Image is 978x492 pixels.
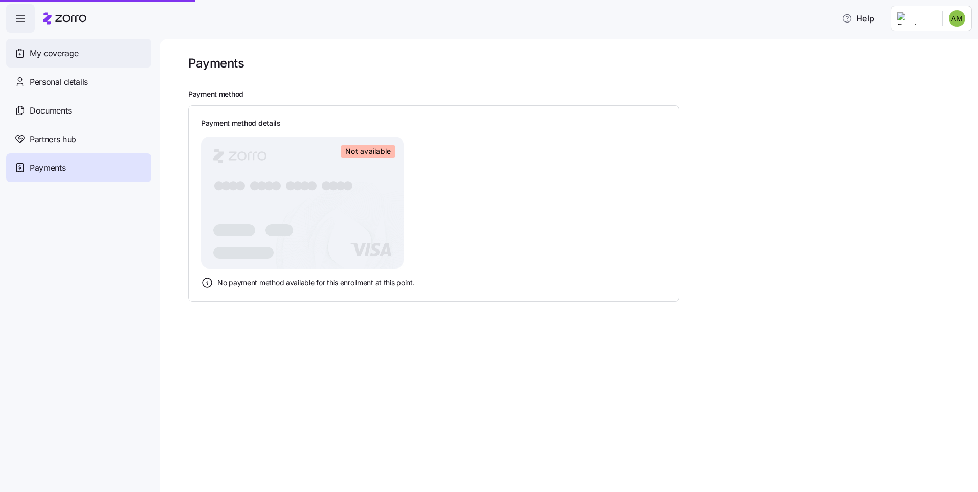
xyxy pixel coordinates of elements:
tspan: ● [292,178,304,193]
a: Partners hub [6,125,151,153]
a: Payments [6,153,151,182]
img: Employer logo [897,12,934,25]
tspan: ● [271,178,282,193]
tspan: ● [220,178,232,193]
img: fa93dd60eb0557154ad2ab980761172e [949,10,965,27]
tspan: ● [342,178,354,193]
span: Payments [30,162,65,174]
tspan: ● [306,178,318,193]
tspan: ● [328,178,340,193]
span: No payment method available for this enrollment at this point. [217,278,415,288]
a: Documents [6,96,151,125]
h1: Payments [188,55,244,71]
tspan: ● [249,178,261,193]
span: Not available [345,147,391,156]
tspan: ● [213,178,225,193]
span: Documents [30,104,72,117]
tspan: ● [285,178,297,193]
tspan: ● [235,178,247,193]
span: Help [842,12,874,25]
button: Help [834,8,882,29]
h2: Payment method [188,90,964,99]
span: Personal details [30,76,88,88]
tspan: ● [299,178,311,193]
tspan: ● [335,178,347,193]
a: Personal details [6,68,151,96]
span: My coverage [30,47,78,60]
h3: Payment method details [201,118,281,128]
tspan: ● [263,178,275,193]
tspan: ● [321,178,332,193]
span: Partners hub [30,133,76,146]
tspan: ● [228,178,239,193]
a: My coverage [6,39,151,68]
tspan: ● [256,178,268,193]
